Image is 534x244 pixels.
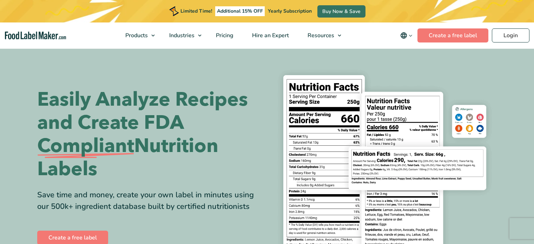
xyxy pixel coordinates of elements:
[305,32,335,39] span: Resources
[298,22,345,48] a: Resources
[268,8,312,14] span: Yearly Subscription
[214,32,234,39] span: Pricing
[37,134,134,158] span: Compliant
[207,22,241,48] a: Pricing
[123,32,149,39] span: Products
[167,32,195,39] span: Industries
[37,189,262,212] div: Save time and money, create your own label in minutes using our 500k+ ingredient database built b...
[243,22,297,48] a: Hire an Expert
[180,8,212,14] span: Limited Time!
[317,5,365,18] a: Buy Now & Save
[160,22,205,48] a: Industries
[37,88,262,181] h1: Easily Analyze Recipes and Create FDA Nutrition Labels
[417,28,488,42] a: Create a free label
[492,28,529,42] a: Login
[250,32,290,39] span: Hire an Expert
[215,6,265,16] span: Additional 15% OFF
[116,22,158,48] a: Products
